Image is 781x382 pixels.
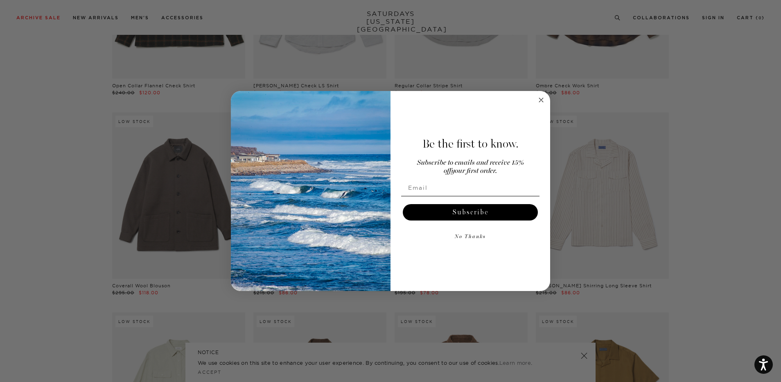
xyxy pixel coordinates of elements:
[231,91,390,291] img: 125c788d-000d-4f3e-b05a-1b92b2a23ec9.jpeg
[417,159,524,166] span: Subscribe to emails and receive 15%
[536,95,546,105] button: Close dialog
[401,229,539,245] button: No Thanks
[444,168,451,175] span: off
[401,180,539,196] input: Email
[451,168,497,175] span: your first order.
[403,204,538,221] button: Subscribe
[422,137,519,151] span: Be the first to know.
